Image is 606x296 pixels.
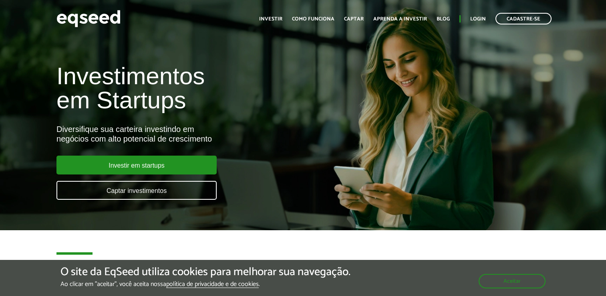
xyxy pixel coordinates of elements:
p: Ao clicar em "aceitar", você aceita nossa . [60,280,350,288]
a: Blog [437,16,450,22]
h1: Investimentos em Startups [56,64,348,112]
a: Investir [259,16,282,22]
a: Login [470,16,486,22]
div: Diversifique sua carteira investindo em negócios com alto potencial de crescimento [56,124,348,144]
a: Investir em startups [56,156,217,174]
button: Aceitar [479,274,546,288]
a: Cadastre-se [495,13,552,24]
a: Como funciona [292,16,334,22]
img: EqSeed [56,8,121,29]
h5: O site da EqSeed utiliza cookies para melhorar sua navegação. [60,266,350,278]
a: Captar [344,16,364,22]
a: Captar investimentos [56,181,217,200]
a: Aprenda a investir [373,16,427,22]
a: política de privacidade e de cookies [166,281,259,288]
